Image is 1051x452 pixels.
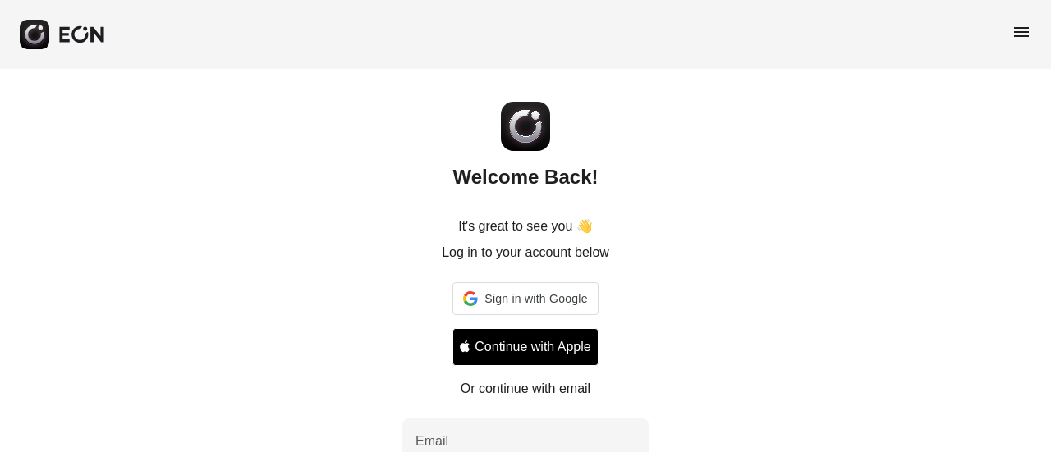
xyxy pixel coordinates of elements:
p: It's great to see you 👋 [458,217,593,236]
p: Log in to your account below [442,243,609,263]
span: menu [1012,22,1031,42]
button: Signin with apple ID [452,328,598,366]
p: Or continue with email [461,379,590,399]
h2: Welcome Back! [453,164,599,190]
span: Sign in with Google [484,289,587,308]
label: Email [415,431,448,451]
div: Sign in with Google [452,282,598,315]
